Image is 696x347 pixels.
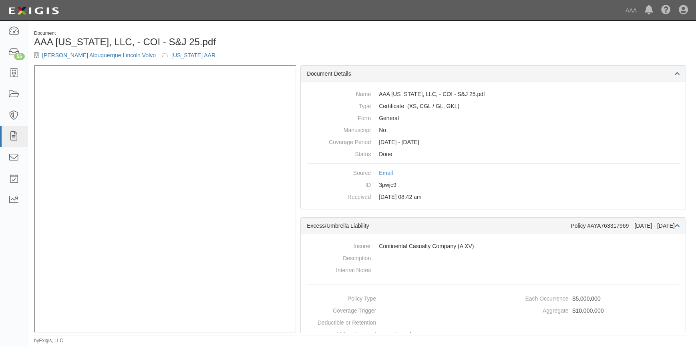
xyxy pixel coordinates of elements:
div: Excess/Umbrella Liability [307,222,571,230]
div: Policy #AYA763317969 [DATE] - [DATE] [571,222,680,230]
dd: Done [307,148,680,160]
dd: [DATE] - [DATE] [307,136,680,148]
dd: Continental Casualty Company (A XV) [307,240,680,252]
h1: AAA [US_STATE], LLC, - COI - S&J 25.pdf [34,37,356,47]
div: 56 [14,53,25,60]
img: logo-5460c22ac91f19d4615b14bd174203de0afe785f0fc80cf4dbbc73dc1793850b.png [6,4,61,18]
dt: Received [307,191,371,201]
dt: Name [307,88,371,98]
dd: No [307,124,680,136]
dd: $10,000,000 [497,305,682,317]
dt: Additional Insured [304,329,376,339]
dd: $5,000,000 [497,293,682,305]
dt: Internal Notes [307,264,371,274]
div: Document Details [301,66,686,82]
dt: Source [307,167,371,177]
dd: [DATE] 08:42 am [307,191,680,203]
dd: AAA [US_STATE], LLC, - COI - S&J 25.pdf [307,88,680,100]
a: [US_STATE] AAR [171,52,215,58]
dt: Coverage Trigger [304,305,376,315]
dt: Manuscript [307,124,371,134]
dt: Coverage Period [307,136,371,146]
dt: Each Occurrence [497,293,569,303]
a: Exigis, LLC [39,338,63,343]
dt: Description [307,252,371,262]
dd: 3pwjc9 [307,179,680,191]
dt: Status [307,148,371,158]
dt: Type [307,100,371,110]
dt: ID [307,179,371,189]
dt: Deductible or Retention [304,317,376,327]
dt: Insurer [307,240,371,250]
dd: Not selected [304,329,490,341]
a: [PERSON_NAME] Albuquerque Lincoln Volvo [42,52,156,58]
dd: Excess/Umbrella Liability Commercial General Liability / Garage Liability Garage Keepers Liability [307,100,680,112]
small: by [34,337,63,344]
i: Help Center - Complianz [661,6,671,15]
dt: Policy Type [304,293,376,303]
dd: General [307,112,680,124]
div: Document [34,30,356,37]
a: AAA [622,2,641,18]
a: Email [379,170,393,176]
dt: Aggregate [497,305,569,315]
dt: Form [307,112,371,122]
